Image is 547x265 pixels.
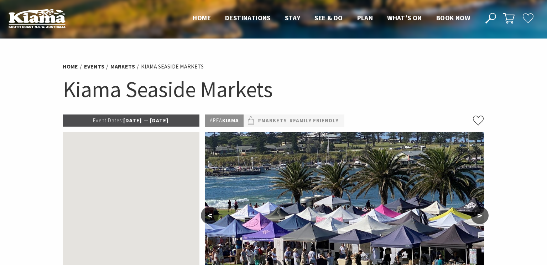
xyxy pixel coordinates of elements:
span: Stay [285,14,301,22]
a: #Markets [258,116,287,125]
a: Markets [110,63,135,70]
span: Destinations [225,14,271,22]
nav: Main Menu [186,12,477,24]
span: See & Do [314,14,343,22]
span: Home [193,14,211,22]
img: Kiama Logo [9,9,66,28]
span: Book now [436,14,470,22]
button: < [201,207,219,224]
span: Area [210,117,222,124]
button: > [471,207,489,224]
a: Events [84,63,104,70]
h1: Kiama Seaside Markets [63,75,484,104]
li: Kiama Seaside Markets [141,62,204,71]
p: [DATE] — [DATE] [63,114,199,127]
p: Kiama [205,114,244,127]
span: Event Dates: [93,117,123,124]
span: What’s On [387,14,422,22]
a: Home [63,63,78,70]
a: #Family Friendly [290,116,339,125]
span: Plan [357,14,373,22]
